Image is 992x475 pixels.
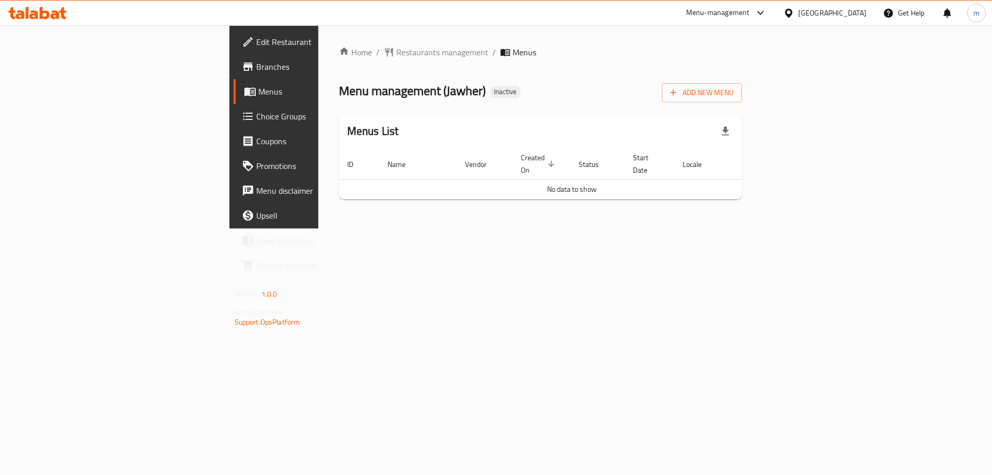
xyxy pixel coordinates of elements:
[256,135,387,147] span: Coupons
[547,182,597,196] span: No data to show
[347,158,367,171] span: ID
[234,203,395,228] a: Upsell
[513,46,536,58] span: Menus
[235,305,282,318] span: Get support on:
[234,129,395,154] a: Coupons
[256,110,387,122] span: Choice Groups
[492,46,496,58] li: /
[256,36,387,48] span: Edit Restaurant
[234,253,395,278] a: Grocery Checklist
[235,315,300,329] a: Support.OpsPlatform
[727,148,805,180] th: Actions
[465,158,500,171] span: Vendor
[339,148,805,200] table: enhanced table
[234,29,395,54] a: Edit Restaurant
[683,158,715,171] span: Locale
[686,7,750,19] div: Menu-management
[490,87,521,96] span: Inactive
[490,86,521,98] div: Inactive
[339,46,742,58] nav: breadcrumb
[234,178,395,203] a: Menu disclaimer
[234,54,395,79] a: Branches
[256,185,387,197] span: Menu disclaimer
[388,158,419,171] span: Name
[256,60,387,73] span: Branches
[256,259,387,271] span: Grocery Checklist
[235,287,260,301] span: Version:
[256,209,387,222] span: Upsell
[521,151,558,176] span: Created On
[261,287,277,301] span: 1.0.0
[234,154,395,178] a: Promotions
[384,46,488,58] a: Restaurants management
[234,79,395,104] a: Menus
[662,83,742,102] button: Add New Menu
[234,104,395,129] a: Choice Groups
[234,228,395,253] a: Coverage Report
[258,85,387,98] span: Menus
[339,79,486,102] span: Menu management ( Jawher )
[670,86,734,99] span: Add New Menu
[633,151,662,176] span: Start Date
[579,158,612,171] span: Status
[256,160,387,172] span: Promotions
[347,124,399,139] h2: Menus List
[396,46,488,58] span: Restaurants management
[973,7,980,19] span: m
[798,7,866,19] div: [GEOGRAPHIC_DATA]
[256,234,387,247] span: Coverage Report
